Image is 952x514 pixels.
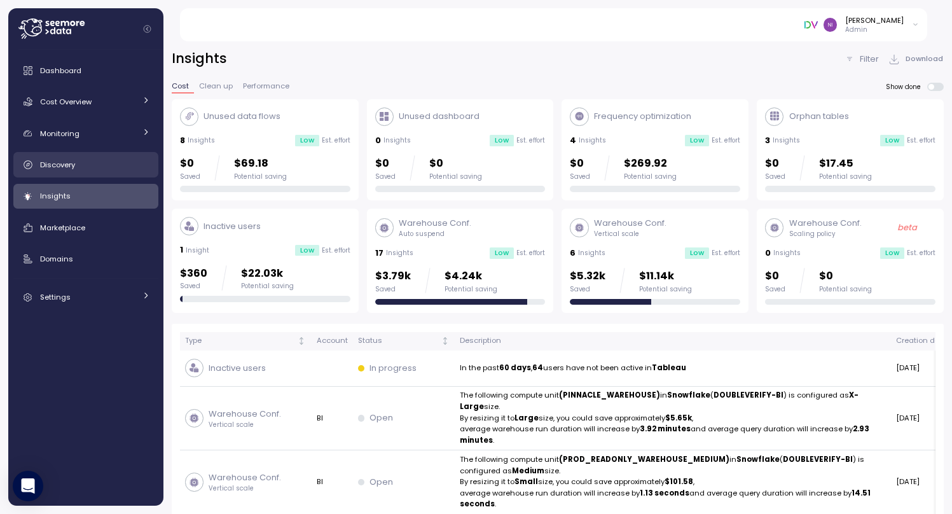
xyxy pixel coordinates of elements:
div: Potential saving [429,172,482,181]
p: Warehouse Conf. [789,217,862,230]
p: Warehouse Conf. [209,408,281,420]
p: Inactive users [204,220,261,233]
td: BI [311,387,352,451]
a: Domains [13,246,158,272]
p: 0 [375,134,381,147]
div: Type [185,335,296,347]
a: Cost Overview [13,89,158,115]
th: TypeNot sorted [180,332,312,351]
strong: Snowflake [736,454,780,464]
p: Est. effort [907,136,935,145]
p: Filter [860,53,879,66]
p: Warehouse Conf. [209,471,281,484]
p: Est. effort [516,136,545,145]
span: Settings [40,292,71,302]
div: Saved [180,282,207,291]
p: 3 [765,134,770,147]
div: Low [490,135,514,146]
p: Unused data flows [204,110,280,123]
span: Insights [40,191,71,201]
p: Insights [579,136,606,145]
div: Saved [765,285,785,294]
div: Potential saving [445,285,497,294]
img: aa5bc15c2af7a8687bb201f861f8e68b [824,18,837,31]
div: Low [295,135,319,146]
strong: X-Large [460,390,859,412]
p: Est. effort [712,136,740,145]
div: Not sorted [297,337,306,345]
p: $3.79k [375,268,411,285]
p: $5.32k [570,268,605,285]
p: Est. effort [907,249,935,258]
p: Vertical scale [594,230,666,239]
div: Saved [180,172,200,181]
div: Low [880,135,904,146]
p: 8 [180,134,185,147]
strong: 2.93 minutes [460,424,869,445]
p: $0 [180,155,200,172]
strong: (PINNACLE_WAREHOUSE) [559,390,660,400]
div: Account [317,335,348,347]
p: $17.45 [819,155,872,172]
p: The following compute unit in ( ) is configured as size. [460,390,886,412]
p: Insight [186,246,209,255]
p: In the past , users have not been active in [460,363,886,374]
p: 1 [180,244,183,256]
span: Dashboard [40,66,81,76]
p: 17 [375,247,383,260]
strong: Snowflake [667,390,710,400]
strong: 3.92 minutes [640,424,691,434]
div: Low [490,247,514,259]
div: Potential saving [241,282,294,291]
strong: (PROD_READONLY_WAREHOUSE_MEDIUM) [559,454,729,464]
div: Potential saving [639,285,692,294]
p: $0 [429,155,482,172]
p: 0 [765,247,771,260]
p: $0 [819,268,872,285]
p: The following compute unit in ( ) is configured as size. [460,454,886,476]
div: Creation date [896,335,947,347]
a: Marketplace [13,215,158,240]
p: beta [897,221,917,234]
p: $360 [180,265,207,282]
p: $11.14k [639,268,692,285]
p: Insights [773,249,801,258]
div: Low [295,245,319,256]
div: Low [685,135,709,146]
p: Vertical scale [209,420,281,429]
div: Not sorted [441,337,450,345]
strong: DOUBLEVERIFY-BI [714,390,783,400]
div: Potential saving [819,285,872,294]
p: Admin [845,25,904,34]
p: 6 [570,247,576,260]
button: Download [887,50,944,68]
p: Insights [188,136,215,145]
strong: $101.58 [665,476,693,487]
p: Est. effort [322,136,350,145]
strong: 1.13 seconds [640,488,689,498]
p: $22.03k [241,265,294,282]
p: Warehouse Conf. [399,217,471,230]
div: Potential saving [234,172,287,181]
p: $0 [375,155,396,172]
span: Cost [172,83,189,90]
strong: Small [514,476,538,487]
button: Collapse navigation [139,24,155,34]
th: StatusNot sorted [353,332,455,351]
span: Monitoring [40,128,79,139]
p: By resizing it to size, you could save approximately , [460,413,886,424]
a: Dashboard [13,58,158,83]
a: Monitoring [13,121,158,146]
p: Open [369,412,393,424]
div: Low [880,247,904,259]
span: Marketplace [40,223,85,233]
p: Insights [578,249,605,258]
a: Insights [13,184,158,209]
p: Est. effort [516,249,545,258]
p: $69.18 [234,155,287,172]
p: Insights [383,136,411,145]
strong: DOUBLEVERIFY-BI [783,454,853,464]
p: 4 [570,134,576,147]
p: Auto suspend [399,230,471,239]
span: Performance [243,83,289,90]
